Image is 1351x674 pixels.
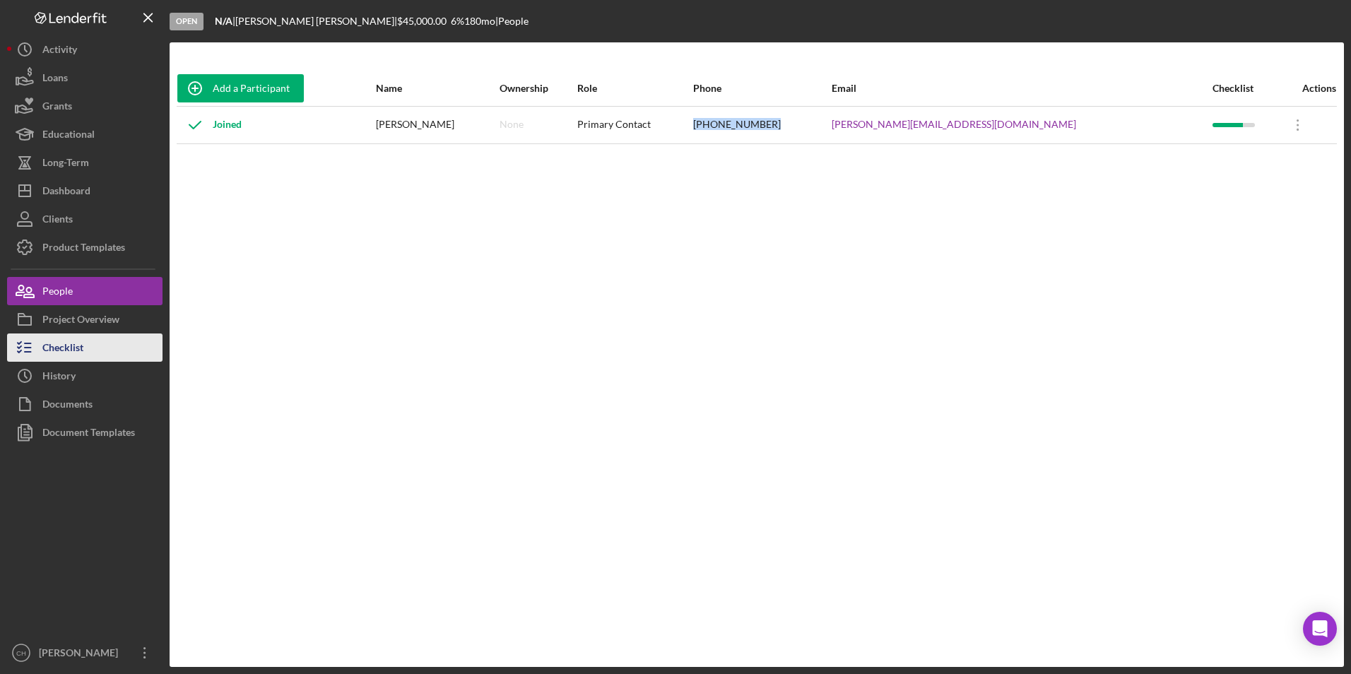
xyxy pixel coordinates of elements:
div: Clients [42,205,73,237]
button: CH[PERSON_NAME] [7,639,163,667]
button: Add a Participant [177,74,304,102]
div: Grants [42,92,72,124]
button: Product Templates [7,233,163,261]
button: People [7,277,163,305]
div: None [500,119,524,130]
div: 180 mo [464,16,495,27]
div: | [215,16,235,27]
div: Phone [693,83,830,94]
div: Ownership [500,83,576,94]
div: Loans [42,64,68,95]
button: History [7,362,163,390]
div: [PERSON_NAME] [35,639,127,670]
div: People [42,277,73,309]
div: [PHONE_NUMBER] [693,107,830,143]
div: Email [832,83,1212,94]
button: Document Templates [7,418,163,447]
button: Clients [7,205,163,233]
div: Open Intercom Messenger [1303,612,1337,646]
button: Documents [7,390,163,418]
div: Educational [42,120,95,152]
div: Primary Contact [577,107,692,143]
div: Add a Participant [213,74,290,102]
button: Project Overview [7,305,163,333]
button: Loans [7,64,163,92]
div: Activity [42,35,77,67]
div: | People [495,16,529,27]
button: Activity [7,35,163,64]
div: Checklist [1213,83,1279,94]
div: Checklist [42,333,83,365]
button: Checklist [7,333,163,362]
div: Document Templates [42,418,135,450]
div: Dashboard [42,177,90,208]
div: Joined [177,107,242,143]
div: 6 % [451,16,464,27]
a: [PERSON_NAME][EMAIL_ADDRESS][DOMAIN_NAME] [832,119,1076,130]
div: Long-Term [42,148,89,180]
b: N/A [215,15,232,27]
button: Grants [7,92,163,120]
button: Educational [7,120,163,148]
div: Open [170,13,203,30]
div: Actions [1280,83,1336,94]
div: [PERSON_NAME] [PERSON_NAME] | [235,16,397,27]
div: Product Templates [42,233,125,265]
button: Dashboard [7,177,163,205]
div: $45,000.00 [397,16,451,27]
button: Long-Term [7,148,163,177]
div: [PERSON_NAME] [376,107,498,143]
div: Project Overview [42,305,119,337]
div: Documents [42,390,93,422]
div: History [42,362,76,394]
div: Name [376,83,498,94]
text: CH [16,649,26,657]
div: Role [577,83,692,94]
